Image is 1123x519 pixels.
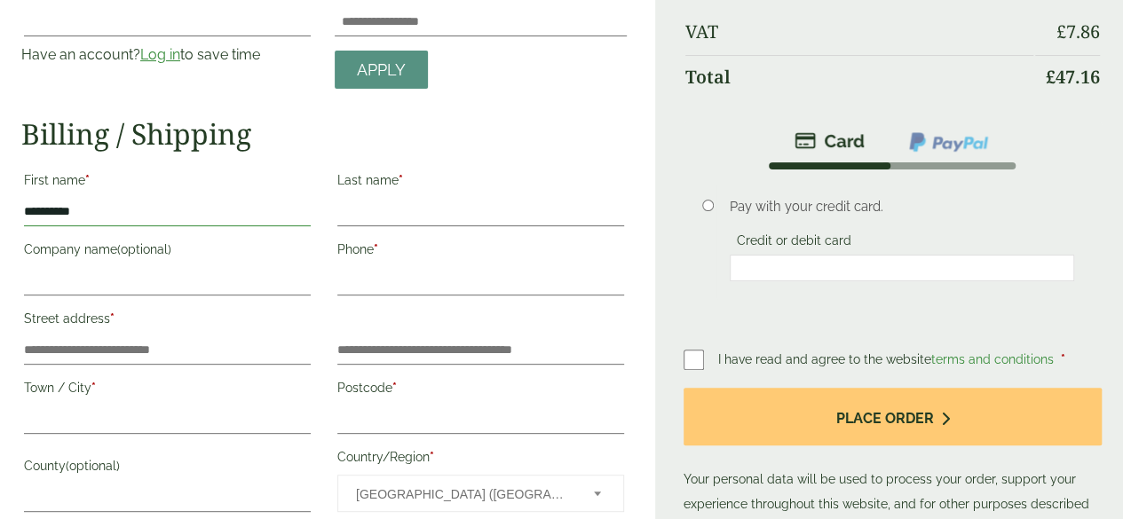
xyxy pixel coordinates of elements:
span: Apply [357,60,406,80]
label: Credit or debit card [730,233,858,253]
span: (optional) [66,459,120,473]
abbr: required [91,381,96,395]
label: Phone [337,237,624,267]
a: Apply [335,51,428,89]
abbr: required [110,311,115,326]
abbr: required [399,173,403,187]
abbr: required [430,450,434,464]
label: County [24,453,311,484]
label: Company name [24,237,311,267]
p: Have an account? to save time [21,44,313,66]
iframe: Secure card payment input frame [735,260,1070,276]
h2: Billing / Shipping [21,117,627,151]
span: (optional) [117,242,171,256]
span: United Kingdom (UK) [356,476,570,513]
label: Country/Region [337,444,624,475]
img: stripe.png [795,130,865,152]
th: VAT [685,11,1033,53]
label: Street address [24,306,311,336]
span: £ [1046,65,1056,89]
abbr: required [85,173,90,187]
a: terms and conditions [931,352,1054,366]
button: Place order [684,388,1102,445]
abbr: required [374,242,378,256]
bdi: 7.86 [1056,20,1100,43]
label: Postcode [337,375,624,405]
img: ppcp-gateway.png [907,130,990,153]
th: Total [685,55,1033,98]
abbr: required [1061,352,1065,366]
p: Pay with your credit card. [730,197,1075,216]
span: Country/Region [337,475,624,512]
abbr: required [392,381,397,395]
bdi: 47.16 [1046,65,1100,89]
span: I have read and agree to the website [718,352,1057,366]
span: £ [1056,20,1066,43]
a: Log in [140,46,180,63]
label: First name [24,168,311,198]
label: Last name [337,168,624,198]
label: Town / City [24,375,311,405]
